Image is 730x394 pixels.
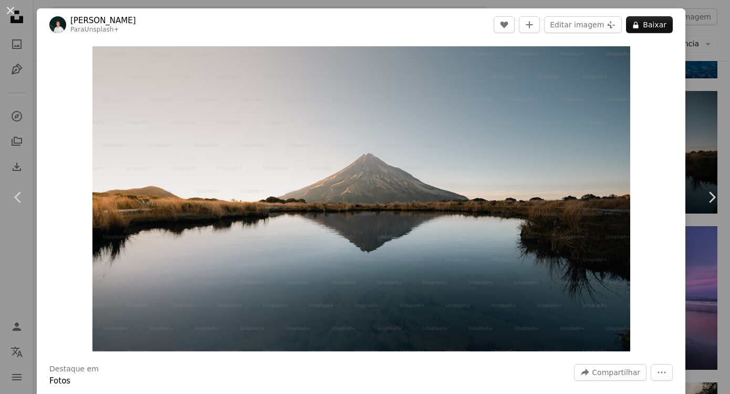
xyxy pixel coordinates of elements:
a: Próximo [693,147,730,248]
span: Compartilhar [592,365,640,380]
a: [PERSON_NAME] [70,15,136,26]
button: Curtir [494,16,515,33]
button: Ampliar esta imagem [92,46,630,351]
button: Baixar [626,16,673,33]
div: Para [70,26,136,34]
button: Mais ações [651,364,673,381]
img: um lago com uma montanha ao fundo [92,46,630,351]
button: Compartilhar esta imagem [574,364,646,381]
button: Adicionar à coleção [519,16,540,33]
a: Fotos [49,376,70,386]
button: Editar imagem [544,16,622,33]
a: Unsplash+ [85,26,119,33]
img: Ir para o perfil de Sam Williams [49,16,66,33]
h3: Destaque em [49,364,99,375]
